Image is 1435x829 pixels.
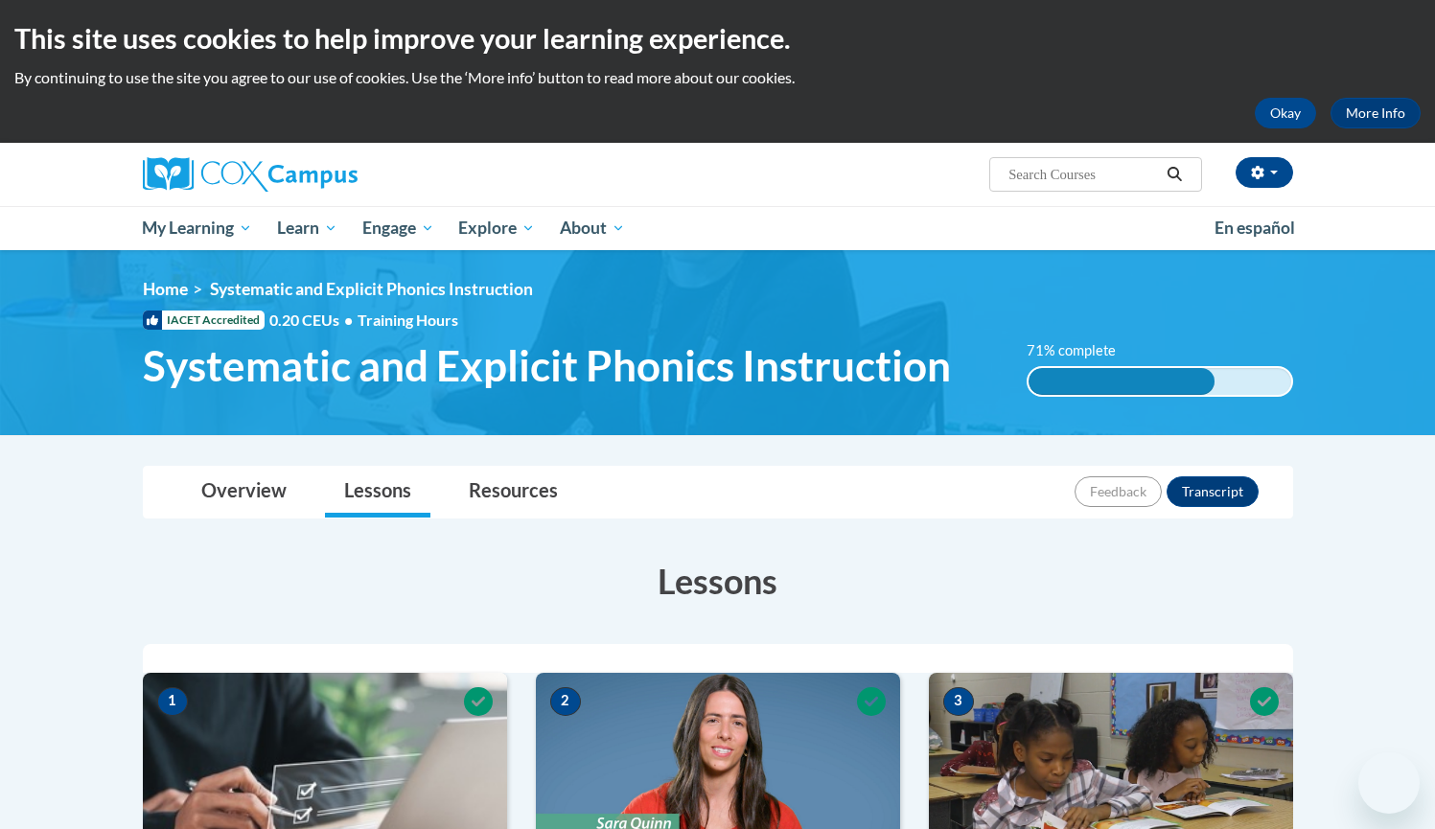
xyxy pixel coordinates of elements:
span: About [560,217,625,240]
a: Learn [265,206,350,250]
a: Engage [350,206,447,250]
button: Transcript [1167,476,1259,507]
span: Systematic and Explicit Phonics Instruction [210,279,533,299]
div: Main menu [114,206,1322,250]
span: Engage [362,217,434,240]
span: IACET Accredited [143,311,265,330]
a: Home [143,279,188,299]
div: 71% complete [1029,368,1215,395]
span: Systematic and Explicit Phonics Instruction [143,340,951,391]
a: My Learning [130,206,266,250]
h2: This site uses cookies to help improve your learning experience. [14,19,1421,58]
span: • [344,311,353,329]
span: Learn [277,217,337,240]
a: En español [1202,208,1308,248]
p: By continuing to use the site you agree to our use of cookies. Use the ‘More info’ button to read... [14,67,1421,88]
h3: Lessons [143,557,1293,605]
iframe: Button to launch messaging window [1358,752,1420,814]
a: Overview [182,467,306,518]
span: Explore [458,217,535,240]
button: Account Settings [1236,157,1293,188]
span: En español [1215,218,1295,238]
span: 2 [550,687,581,716]
label: 71% complete [1027,340,1137,361]
button: Feedback [1075,476,1162,507]
a: Lessons [325,467,430,518]
input: Search Courses [1007,163,1160,186]
a: Explore [446,206,547,250]
span: Training Hours [358,311,458,329]
a: More Info [1331,98,1421,128]
span: 1 [157,687,188,716]
span: My Learning [142,217,252,240]
button: Search [1160,163,1189,186]
button: Okay [1255,98,1316,128]
span: 0.20 CEUs [269,310,358,331]
a: Cox Campus [143,157,507,192]
a: Resources [450,467,577,518]
span: 3 [943,687,974,716]
a: About [547,206,637,250]
img: Cox Campus [143,157,358,192]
